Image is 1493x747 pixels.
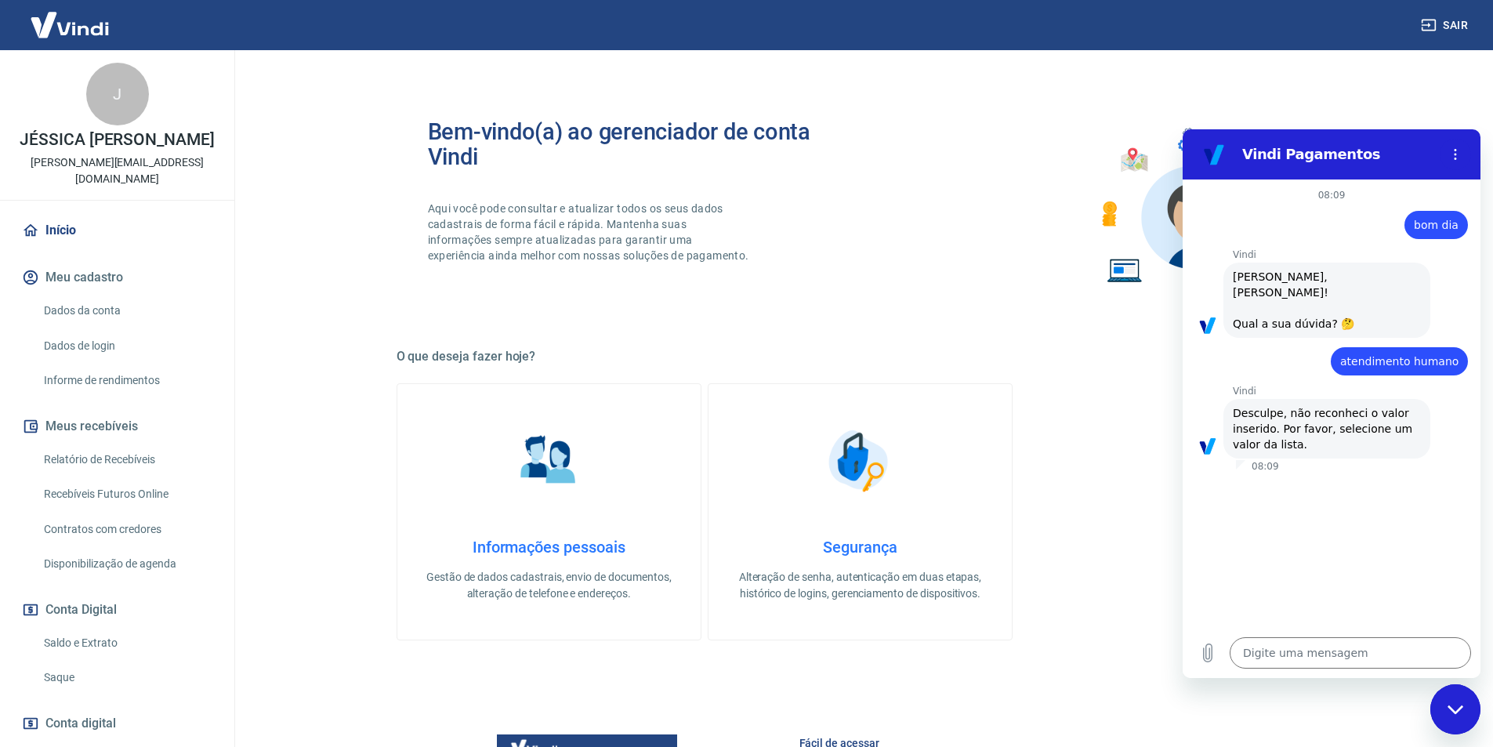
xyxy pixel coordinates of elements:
[821,422,899,500] img: Segurança
[38,295,216,327] a: Dados da conta
[428,201,752,263] p: Aqui você pode consultar e atualizar todos os seus dados cadastrais de forma fácil e rápida. Mant...
[19,1,121,49] img: Vindi
[20,132,215,148] p: JÉSSICA [PERSON_NAME]
[45,713,116,734] span: Conta digital
[1418,11,1474,40] button: Sair
[422,538,676,557] h4: Informações pessoais
[509,422,588,500] img: Informações pessoais
[38,444,216,476] a: Relatório de Recebíveis
[38,627,216,659] a: Saldo e Extrato
[397,383,701,640] a: Informações pessoaisInformações pessoaisGestão de dados cadastrais, envio de documentos, alteraçã...
[19,706,216,741] a: Conta digital
[38,364,216,397] a: Informe de rendimentos
[86,63,149,125] div: J
[38,548,216,580] a: Disponibilização de agenda
[38,513,216,546] a: Contratos com credores
[19,260,216,295] button: Meu cadastro
[428,119,861,169] h2: Bem-vindo(a) ao gerenciador de conta Vindi
[38,330,216,362] a: Dados de login
[1183,129,1480,678] iframe: Janela de mensagens
[19,593,216,627] button: Conta Digital
[734,569,987,602] p: Alteração de senha, autenticação em duas etapas, histórico de logins, gerenciamento de dispositivos.
[708,383,1013,640] a: SegurançaSegurançaAlteração de senha, autenticação em duas etapas, histórico de logins, gerenciam...
[13,154,222,187] p: [PERSON_NAME][EMAIL_ADDRESS][DOMAIN_NAME]
[19,409,216,444] button: Meus recebíveis
[1430,684,1480,734] iframe: Botão para abrir a janela de mensagens, conversa em andamento
[38,662,216,694] a: Saque
[422,569,676,602] p: Gestão de dados cadastrais, envio de documentos, alteração de telefone e endereços.
[397,349,1324,364] h5: O que deseja fazer hoje?
[19,213,216,248] a: Início
[38,478,216,510] a: Recebíveis Futuros Online
[1088,119,1293,292] img: Imagem de um avatar masculino com diversos icones exemplificando as funcionalidades do gerenciado...
[734,538,987,557] h4: Segurança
